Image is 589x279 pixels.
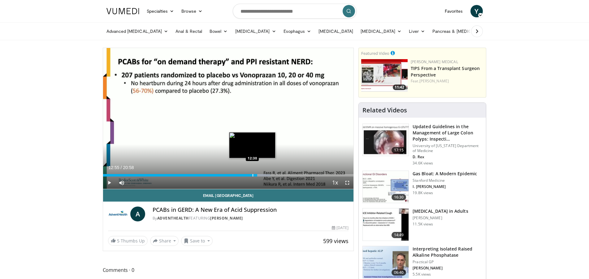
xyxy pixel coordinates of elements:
[411,78,483,84] div: Feat.
[392,269,406,276] span: 06:40
[362,107,407,114] h4: Related Videos
[357,25,405,37] a: [MEDICAL_DATA]
[181,236,213,246] button: Save to
[429,25,501,37] a: Pancreas & [MEDICAL_DATA]
[413,259,482,264] p: Practical GP
[413,208,468,214] h3: [MEDICAL_DATA] in Adults
[413,184,477,189] p: I. [PERSON_NAME]
[233,4,357,19] input: Search topics, interventions
[361,50,389,56] small: Featured Video
[115,177,128,189] button: Mute
[210,216,243,221] a: [PERSON_NAME]
[121,165,122,170] span: /
[413,190,433,195] p: 19.8K views
[150,236,179,246] button: Share
[117,238,119,244] span: 5
[280,25,315,37] a: Esophagus
[103,174,354,177] div: Progress Bar
[329,177,341,189] button: Playback Rate
[153,216,349,221] div: By FEATURING
[332,225,349,231] div: [DATE]
[341,177,353,189] button: Fullscreen
[413,246,482,258] h3: Interpreting Isolated Raised Alkaline Phosphatase
[143,5,178,17] a: Specialties
[392,194,406,200] span: 16:30
[413,124,482,142] h3: Updated Guidelines in the Management of Large Colon Polyps: Inspecti…
[361,59,408,92] a: 11:42
[178,5,206,17] a: Browse
[130,207,145,221] a: A
[103,177,115,189] button: Play
[323,237,349,245] span: 599 views
[153,207,349,213] h4: PCABs in GERD: A New Era of Acid Suppression
[363,171,409,203] img: 480ec31d-e3c1-475b-8289-0a0659db689a.150x105_q85_crop-smart_upscale.jpg
[411,59,458,64] a: [PERSON_NAME] Medical
[413,216,468,220] p: [PERSON_NAME]
[413,222,433,227] p: 11.5K views
[470,5,483,17] a: Y
[392,147,406,153] span: 17:15
[103,48,354,189] video-js: Video Player
[108,207,128,221] img: AdventHealth
[411,65,480,78] a: TIPS From a Transplant Surgeon Perspective
[441,5,467,17] a: Favorites
[157,216,189,221] a: AdventHealth
[361,59,408,92] img: 4003d3dc-4d84-4588-a4af-bb6b84f49ae6.150x105_q85_crop-smart_upscale.jpg
[362,246,482,279] a: 06:40 Interpreting Isolated Raised Alkaline Phosphatase Practical GP [PERSON_NAME] 5.5K views
[419,78,449,84] a: [PERSON_NAME]
[206,25,231,37] a: Bowel
[393,85,406,90] span: 11:42
[172,25,206,37] a: Anal & Rectal
[413,161,433,166] p: 34.6K views
[362,208,482,241] a: 14:49 [MEDICAL_DATA] in Adults [PERSON_NAME] 11.5K views
[103,189,354,202] a: Email [GEOGRAPHIC_DATA]
[363,124,409,156] img: dfcfcb0d-b871-4e1a-9f0c-9f64970f7dd8.150x105_q85_crop-smart_upscale.jpg
[106,8,139,14] img: VuMedi Logo
[362,124,482,166] a: 17:15 Updated Guidelines in the Management of Large Colon Polyps: Inspecti… University of [US_STA...
[229,132,275,158] img: image.jpeg
[392,232,406,238] span: 14:49
[363,246,409,278] img: 6a4ee52d-0f16-480d-a1b4-8187386ea2ed.150x105_q85_crop-smart_upscale.jpg
[363,208,409,241] img: 11950cd4-d248-4755-8b98-ec337be04c84.150x105_q85_crop-smart_upscale.jpg
[232,25,280,37] a: [MEDICAL_DATA]
[109,165,119,170] span: 12:55
[103,266,354,274] span: Comments 0
[405,25,428,37] a: Liver
[413,171,477,177] h3: Gas Bloat: A Modern Epidemic
[362,171,482,203] a: 16:30 Gas Bloat: A Modern Epidemic Stanford Medicine I. [PERSON_NAME] 19.8K views
[413,272,431,277] p: 5.5K views
[413,266,482,271] p: [PERSON_NAME]
[108,236,148,246] a: 5 Thumbs Up
[103,25,172,37] a: Advanced [MEDICAL_DATA]
[413,143,482,153] p: University of [US_STATE] Department of Medicine
[413,178,477,183] p: Stanford Medicine
[123,165,134,170] span: 20:58
[413,155,482,159] p: D. Rex
[315,25,357,37] a: [MEDICAL_DATA]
